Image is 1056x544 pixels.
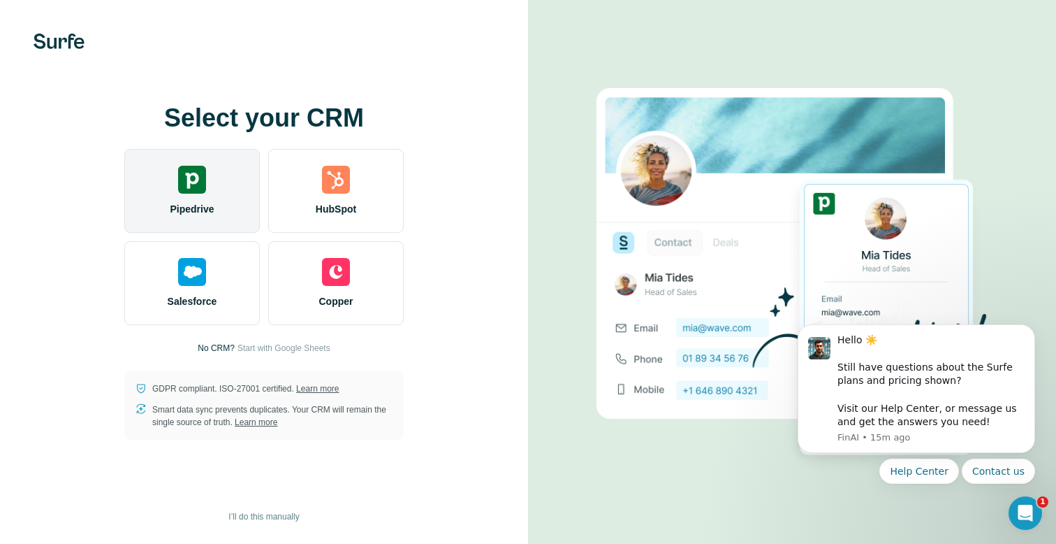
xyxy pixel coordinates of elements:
img: hubspot's logo [322,166,350,194]
img: pipedrive's logo [178,166,206,194]
img: copper's logo [322,258,350,286]
p: GDPR compliant. ISO-27001 certified. [152,382,339,395]
p: No CRM? [198,342,235,355]
img: salesforce's logo [178,258,206,286]
a: Learn more [235,417,277,427]
iframe: Intercom notifications message [777,303,1056,506]
span: HubSpot [316,202,356,216]
span: 1 [1037,496,1048,508]
img: PIPEDRIVE image [596,64,988,480]
button: I’ll do this manually [219,506,309,527]
span: Salesforce [168,294,217,308]
button: Start with Google Sheets [237,342,330,355]
p: Smart data sync prevents duplicates. Your CRM will remain the single source of truth. [152,403,393,429]
iframe: Intercom live chat [1009,496,1042,530]
span: I’ll do this manually [228,510,299,523]
a: Learn more [296,384,339,394]
h1: Select your CRM [124,104,404,132]
span: Pipedrive [170,202,214,216]
img: Surfe's logo [34,34,85,49]
span: Copper [319,294,353,308]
